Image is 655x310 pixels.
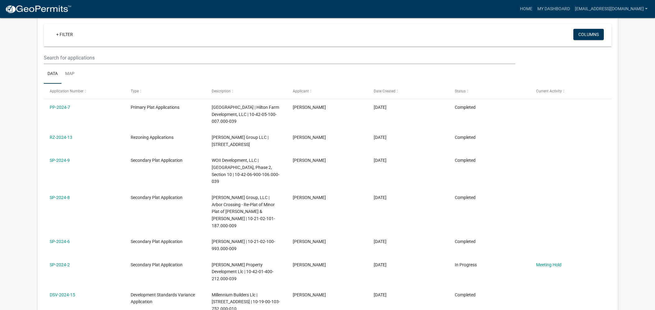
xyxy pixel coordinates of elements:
span: 12/12/2024 [374,105,386,110]
span: Thieneman Group LLC | 3417 Holmans Lane, Jeffersonville, In 47130 [212,135,269,147]
span: Applicant [293,89,309,93]
span: 07/16/2024 [374,195,386,200]
span: Completed [455,195,476,200]
span: WOII Development, LLC | Whispering Oaks, Phase 2, Section 10 | 10-42-06-900-106.000-039 [212,158,279,184]
span: 10/28/2024 [374,135,386,140]
span: Secondary Plat Application [131,158,183,163]
span: Completed [455,158,476,163]
span: Secondary Plat Application [131,262,183,267]
span: Completed [455,105,476,110]
span: In Progress [455,262,477,267]
a: DSV-2024-15 [50,292,75,297]
datatable-header-cell: Type [125,84,206,99]
datatable-header-cell: Description [206,84,287,99]
datatable-header-cell: Applicant [287,84,368,99]
span: Development Standards Variance Application [131,292,195,304]
a: SP-2024-2 [50,262,70,267]
span: Jason Copperwaite [293,262,326,267]
span: 06/14/2024 [374,239,386,244]
a: My Dashboard [535,3,572,15]
a: SP-2024-9 [50,158,70,163]
a: Map [61,64,78,84]
span: Date Created [374,89,395,93]
span: Jason Copperwaite [293,239,326,244]
span: Thieneman Group, LLC | Arbor Crossing - Re-Plat of Minor Plat of Snelling & Meek | 10-21-02-101-1... [212,195,275,228]
a: SP-2024-8 [50,195,70,200]
span: Durad Avery | 10-21-02-100-993.000-009 [212,239,275,251]
datatable-header-cell: Status [449,84,530,99]
span: Rezoning Applications [131,135,174,140]
span: Secondary Plat Application [131,195,183,200]
datatable-header-cell: Date Created [368,84,449,99]
span: Type [131,89,139,93]
span: Completed [455,239,476,244]
span: 09/12/2024 [374,158,386,163]
span: Status [455,89,466,93]
span: 03/01/2024 [374,292,386,297]
datatable-header-cell: Application Number [44,84,125,99]
span: Description [212,89,231,93]
a: PP-2024-7 [50,105,70,110]
span: Completed [455,135,476,140]
a: Home [517,3,535,15]
span: Primary Plat Applications [131,105,179,110]
span: Application Number [50,89,84,93]
span: Jason Copperwaite [293,292,326,297]
span: Jason Copperwaite [293,135,326,140]
a: + Filter [51,29,78,40]
a: RZ-2024-13 [50,135,72,140]
button: Columns [573,29,604,40]
span: Hilton Farms | Hilton Farm Development, LLC | 10-42-05-100-007.000-039 [212,105,279,124]
a: SP-2024-6 [50,239,70,244]
a: Data [44,64,61,84]
span: Secondary Plat Application [131,239,183,244]
span: Current Activity [536,89,562,93]
a: Meeting Hold [536,262,562,267]
datatable-header-cell: Current Activity [530,84,611,99]
a: [EMAIL_ADDRESS][DOMAIN_NAME] [572,3,650,15]
span: Jason Copperwaite [293,105,326,110]
input: Search for applications [44,51,515,64]
span: Completed [455,292,476,297]
span: Jason Copperwaite [293,195,326,200]
span: Jason Copperwaite [293,158,326,163]
span: Ellings Property Development Llc | 10-42-01-400-212.000-039 [212,262,273,281]
span: 04/10/2024 [374,262,386,267]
